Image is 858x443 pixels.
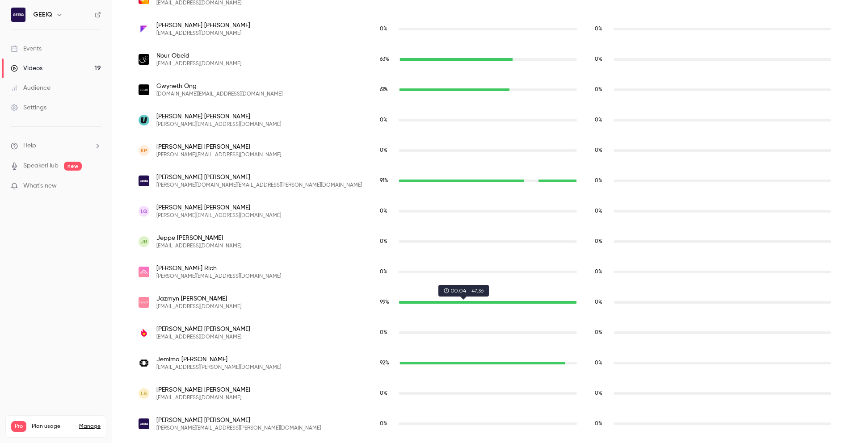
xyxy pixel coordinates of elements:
[156,416,321,425] span: [PERSON_NAME] [PERSON_NAME]
[156,60,241,67] span: [EMAIL_ADDRESS][DOMAIN_NAME]
[156,142,281,151] span: [PERSON_NAME] [PERSON_NAME]
[595,329,609,337] span: Replay watch time
[380,329,394,337] span: Live watch time
[139,54,149,65] img: thearlab.com
[130,287,840,318] div: jazmynr@benefitcosmetics.com
[595,330,602,335] span: 0 %
[380,87,388,92] span: 61 %
[11,103,46,112] div: Settings
[130,75,840,105] div: gwyneth.ong@lvmh.com
[139,418,149,429] img: geeiq.com
[380,178,388,184] span: 91 %
[139,84,149,95] img: lvmh.com
[32,423,74,430] span: Plan usage
[595,117,602,123] span: 0 %
[380,146,394,155] span: Live watch time
[156,203,281,212] span: [PERSON_NAME] [PERSON_NAME]
[11,84,50,92] div: Audience
[380,360,389,366] span: 92 %
[595,209,602,214] span: 0 %
[595,87,602,92] span: 0 %
[595,360,602,366] span: 0 %
[156,30,250,37] span: [EMAIL_ADDRESS][DOMAIN_NAME]
[139,267,149,277] img: alliedglobalmarketing.com
[130,226,840,257] div: jeppereinicke@ten4.ink
[380,420,394,428] span: Live watch time
[23,181,57,191] span: What's new
[380,238,394,246] span: Live watch time
[156,234,241,242] span: Jeppe [PERSON_NAME]
[156,325,250,334] span: [PERSON_NAME] [PERSON_NAME]
[595,300,602,305] span: 0 %
[156,364,281,371] span: [EMAIL_ADDRESS][PERSON_NAME][DOMAIN_NAME]
[156,121,281,128] span: [PERSON_NAME][EMAIL_ADDRESS][DOMAIN_NAME]
[11,64,42,73] div: Videos
[141,389,147,397] span: LS
[156,242,241,250] span: [EMAIL_ADDRESS][DOMAIN_NAME]
[130,196,840,226] div: lucia@impulselean.com
[595,238,609,246] span: Replay watch time
[380,55,394,63] span: Live watch time
[11,44,42,53] div: Events
[130,44,840,75] div: nour@thearlab.com
[156,21,250,30] span: [PERSON_NAME] [PERSON_NAME]
[23,161,59,171] a: SpeakerHub
[23,141,36,150] span: Help
[380,86,394,94] span: Live watch time
[380,57,389,62] span: 63 %
[380,421,387,426] span: 0 %
[130,318,840,348] div: srodriguez@fandom.com
[380,209,387,214] span: 0 %
[380,359,394,367] span: Live watch time
[380,239,387,244] span: 0 %
[139,327,149,338] img: fandom.com
[595,57,602,62] span: 0 %
[595,148,602,153] span: 0 %
[380,268,394,276] span: Live watch time
[11,8,25,22] img: GEEIQ
[380,298,394,306] span: Live watch time
[11,141,101,150] li: help-dropdown-opener
[11,421,26,432] span: Pro
[595,421,602,426] span: 0 %
[380,389,394,397] span: Live watch time
[156,112,281,121] span: [PERSON_NAME] [PERSON_NAME]
[130,135,840,166] div: kristina@ripc.se
[141,238,147,246] span: JR
[595,269,602,275] span: 0 %
[380,116,394,124] span: Live watch time
[156,151,281,159] span: [PERSON_NAME][EMAIL_ADDRESS][DOMAIN_NAME]
[156,173,362,182] span: [PERSON_NAME] [PERSON_NAME]
[130,348,840,378] div: jemima.sam-russell@camden.gov.uk
[380,391,387,396] span: 0 %
[156,394,250,401] span: [EMAIL_ADDRESS][DOMAIN_NAME]
[139,176,149,186] img: geeiq.com
[380,177,394,185] span: Live watch time
[380,269,387,275] span: 0 %
[130,14,840,44] div: mnovoa@fleepas.com
[156,334,250,341] span: [EMAIL_ADDRESS][DOMAIN_NAME]
[595,55,609,63] span: Replay watch time
[595,239,602,244] span: 0 %
[156,425,321,432] span: [PERSON_NAME][EMAIL_ADDRESS][PERSON_NAME][DOMAIN_NAME]
[139,24,149,34] img: fleepas.com
[595,391,602,396] span: 0 %
[380,117,387,123] span: 0 %
[595,26,602,32] span: 0 %
[380,25,394,33] span: Live watch time
[595,177,609,185] span: Replay watch time
[139,358,149,368] img: camden.gov.uk
[595,116,609,124] span: Replay watch time
[380,26,387,32] span: 0 %
[156,182,362,189] span: [PERSON_NAME][DOMAIN_NAME][EMAIL_ADDRESS][PERSON_NAME][DOMAIN_NAME]
[595,178,602,184] span: 0 %
[595,268,609,276] span: Replay watch time
[130,378,840,409] div: luke@playspark.co
[130,257,840,287] div: krich@alliedglobalmarketing.com
[156,91,282,98] span: [DOMAIN_NAME][EMAIL_ADDRESS][DOMAIN_NAME]
[156,294,241,303] span: Jazmyn [PERSON_NAME]
[156,355,281,364] span: Jemima [PERSON_NAME]
[380,330,387,335] span: 0 %
[380,148,387,153] span: 0 %
[79,423,101,430] a: Manage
